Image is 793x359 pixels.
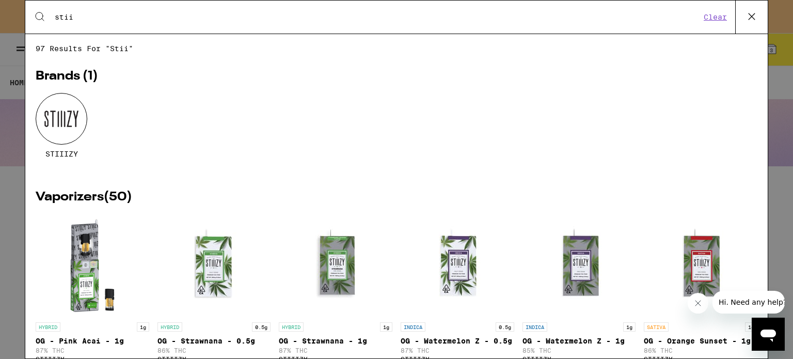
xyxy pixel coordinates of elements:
[701,12,730,22] button: Clear
[522,322,547,332] p: INDICA
[406,214,509,317] img: STIIIZY - OG - Watermelon Z - 0.5g
[36,347,149,354] p: 87% THC
[252,322,271,332] p: 0.5g
[522,337,636,345] p: OG - Watermelon Z - 1g
[522,347,636,354] p: 85% THC
[712,291,785,314] iframe: Message from company
[496,322,514,332] p: 0.5g
[644,337,757,345] p: OG - Orange Sunset - 1g
[644,347,757,354] p: 86% THC
[401,322,425,332] p: INDICA
[745,322,757,332] p: 1g
[36,70,757,83] h2: Brands ( 1 )
[157,322,182,332] p: HYBRID
[644,322,669,332] p: SATIVA
[162,214,265,317] img: STIIIZY - OG - Strawnana - 0.5g
[401,347,514,354] p: 87% THC
[752,318,785,351] iframe: Button to launch messaging window
[284,214,387,317] img: STIIIZY - OG - Strawnana - 1g
[54,12,701,22] input: Search for products & categories
[45,150,78,158] span: STIIIZY
[36,44,757,53] span: 97 results for "stii"
[380,322,392,332] p: 1g
[527,214,630,317] img: STIIIZY - OG - Watermelon Z - 1g
[279,322,304,332] p: HYBRID
[157,347,271,354] p: 86% THC
[279,347,392,354] p: 87% THC
[137,322,149,332] p: 1g
[6,7,74,15] span: Hi. Need any help?
[41,214,144,317] img: STIIIZY - OG - Pink Acai - 1g
[157,337,271,345] p: OG - Strawnana - 0.5g
[401,337,514,345] p: OG - Watermelon Z - 0.5g
[688,293,708,314] iframe: Close message
[279,337,392,345] p: OG - Strawnana - 1g
[36,322,60,332] p: HYBRID
[623,322,636,332] p: 1g
[36,337,149,345] p: OG - Pink Acai - 1g
[36,191,757,204] h2: Vaporizers ( 50 )
[649,214,752,317] img: STIIIZY - OG - Orange Sunset - 1g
